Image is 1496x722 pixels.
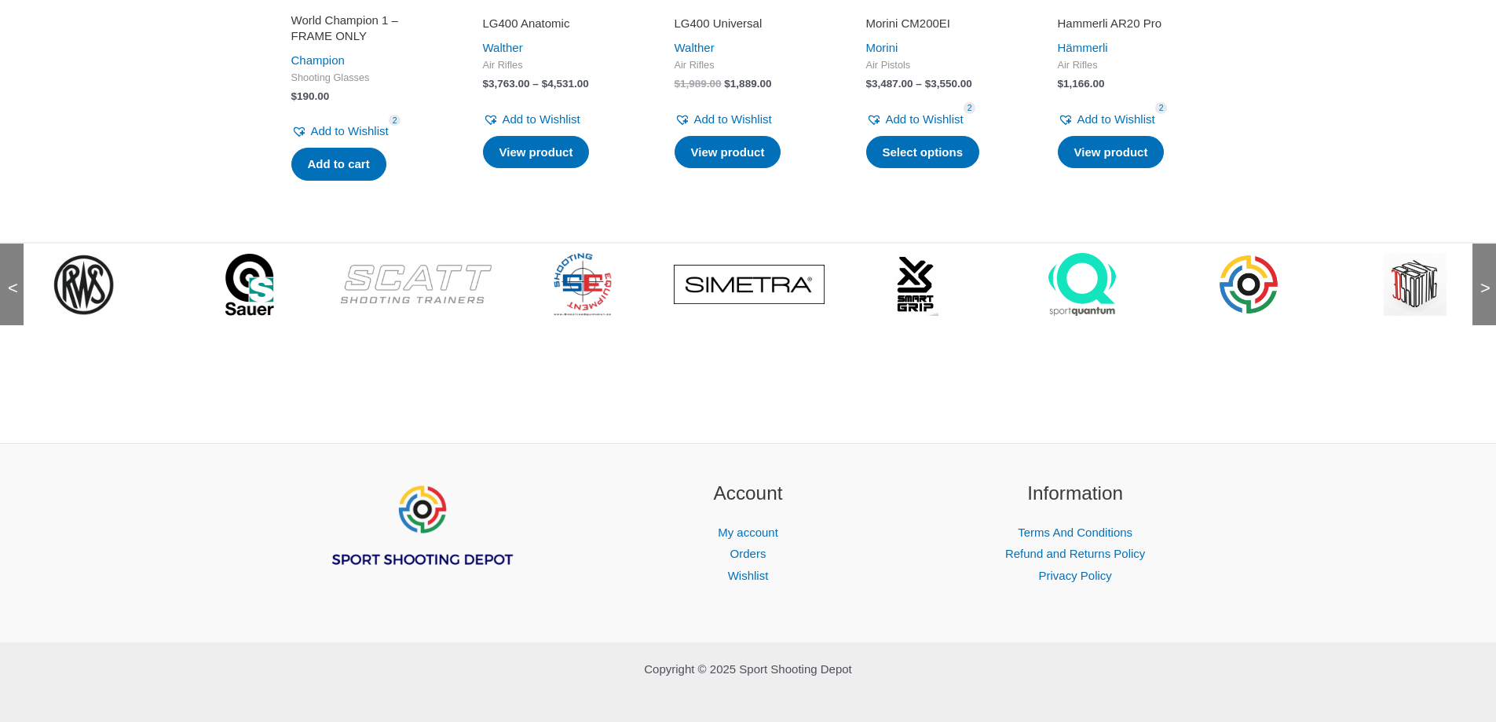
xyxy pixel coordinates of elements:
a: Add to Wishlist [291,120,389,142]
a: Select options for “Morini CM200EI” [866,136,980,169]
span: $ [724,78,730,90]
h2: Morini CM200EI [866,16,1014,31]
bdi: 190.00 [291,90,330,102]
a: World Champion 1 – FRAME ONLY [291,13,439,49]
bdi: 1,889.00 [724,78,771,90]
span: Add to Wishlist [503,112,580,126]
a: Add to Wishlist [1058,108,1155,130]
a: Refund and Returns Policy [1005,547,1145,560]
a: Hämmerli [1058,41,1108,54]
span: Air Rifles [1058,59,1205,72]
span: Add to Wishlist [886,112,964,126]
a: LG400 Anatomic [483,16,631,37]
span: Air Pistols [866,59,1014,72]
span: $ [291,90,298,102]
p: Copyright © 2025 Sport Shooting Depot [277,658,1220,680]
a: Read more about “LG400 Universal” [675,136,781,169]
a: Hammerli AR20 Pro [1058,16,1205,37]
nav: Information [931,522,1220,588]
span: Air Rifles [675,59,822,72]
span: $ [542,78,548,90]
a: Select options for “LG400 Anatomic” [483,136,590,169]
h2: LG400 Universal [675,16,822,31]
span: $ [1058,78,1064,90]
span: Shooting Glasses [291,71,439,85]
a: Morini [866,41,898,54]
span: $ [675,78,681,90]
a: Add to cart: “World Champion 1 - FRAME ONLY” [291,148,386,181]
a: Add to Wishlist [866,108,964,130]
aside: Footer Widget 1 [277,479,565,607]
h2: World Champion 1 – FRAME ONLY [291,13,439,43]
a: Terms And Conditions [1018,526,1132,539]
span: $ [483,78,489,90]
span: > [1472,265,1488,280]
a: Morini CM200EI [866,16,1014,37]
nav: Account [604,522,892,588]
span: 2 [389,115,401,126]
a: Champion [291,53,345,67]
bdi: 3,487.00 [866,78,913,90]
span: Add to Wishlist [311,124,389,137]
a: Privacy Policy [1038,569,1111,582]
span: $ [925,78,931,90]
bdi: 4,531.00 [542,78,589,90]
a: Add to Wishlist [675,108,772,130]
a: Walther [675,41,715,54]
a: My account [718,526,778,539]
h2: Information [931,479,1220,508]
bdi: 3,550.00 [925,78,972,90]
span: – [916,78,922,90]
span: Add to Wishlist [1077,112,1155,126]
bdi: 1,989.00 [675,78,722,90]
bdi: 1,166.00 [1058,78,1105,90]
h2: Account [604,479,892,508]
a: LG400 Universal [675,16,822,37]
span: 2 [964,102,976,114]
h2: Hammerli AR20 Pro [1058,16,1205,31]
a: Add to Wishlist [483,108,580,130]
span: Air Rifles [483,59,631,72]
a: Wishlist [728,569,769,582]
h2: LG400 Anatomic [483,16,631,31]
aside: Footer Widget 3 [931,479,1220,587]
span: Add to Wishlist [694,112,772,126]
a: Read more about “Hammerli AR20 Pro” [1058,136,1165,169]
aside: Footer Widget 2 [604,479,892,587]
a: Walther [483,41,523,54]
bdi: 3,763.00 [483,78,530,90]
a: Orders [730,547,766,560]
span: 2 [1155,102,1168,114]
span: – [532,78,539,90]
span: $ [866,78,872,90]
